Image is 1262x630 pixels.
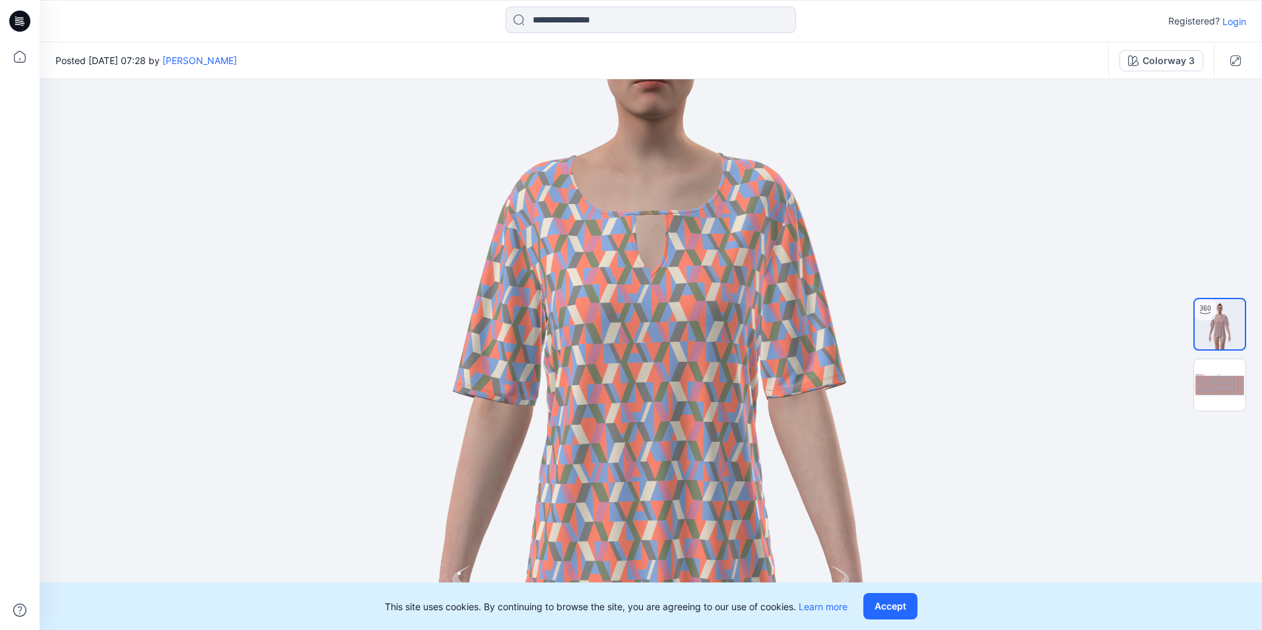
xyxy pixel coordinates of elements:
[55,53,237,67] span: Posted [DATE] 07:28 by
[863,593,917,619] button: Accept
[1222,15,1246,28] p: Login
[1119,50,1203,71] button: Colorway 3
[1168,13,1220,29] p: Registered?
[799,601,847,612] a: Learn more
[1194,359,1245,411] img: I 1471 VM 3RD
[1143,53,1195,68] div: Colorway 3
[162,55,237,66] a: [PERSON_NAME]
[1195,299,1245,349] img: turntable-30-06-2025-05:37:34
[385,600,847,613] p: This site uses cookies. By continuing to browse the site, you are agreeing to our use of cookies.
